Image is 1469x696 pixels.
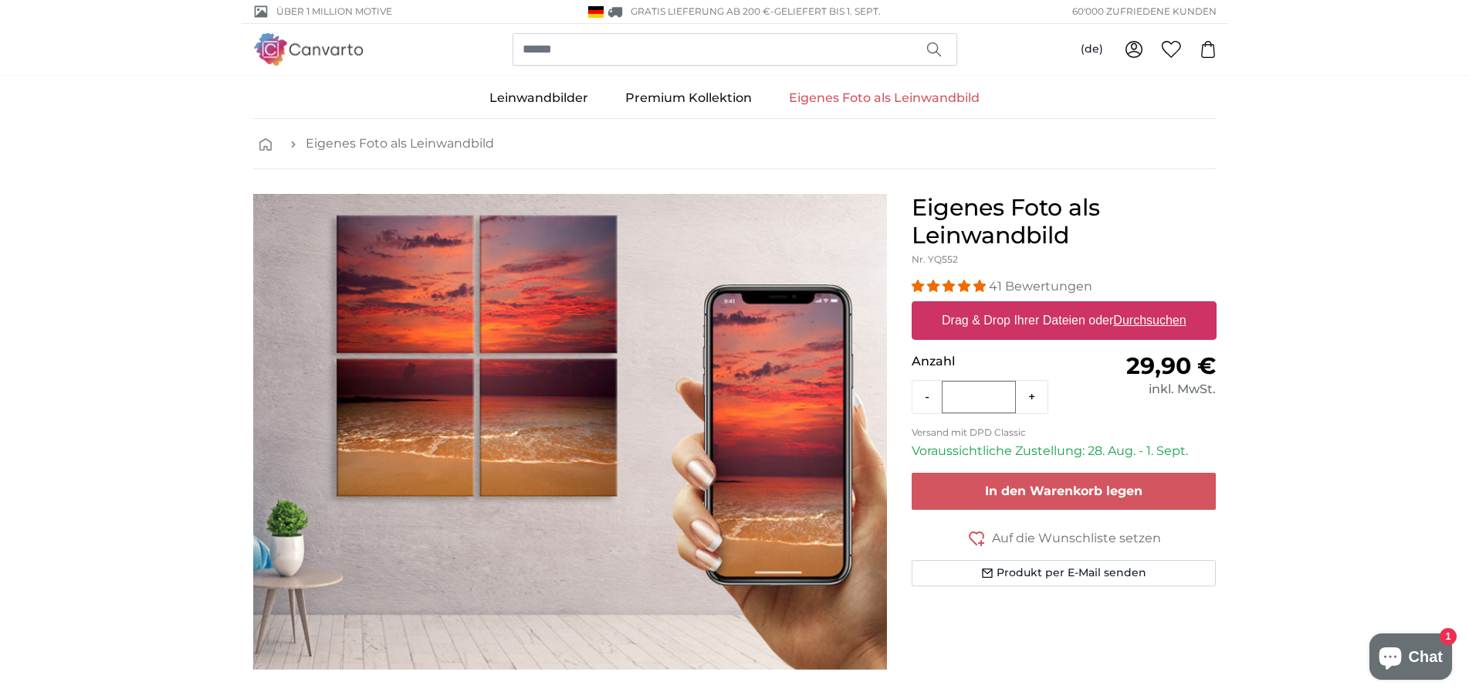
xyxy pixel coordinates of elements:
[1113,314,1186,327] u: Durchsuchen
[471,78,607,118] a: Leinwandbilder
[306,134,494,153] a: Eigenes Foto als Leinwandbild
[912,442,1217,460] p: Voraussichtliche Zustellung: 28. Aug. - 1. Sept.
[912,253,958,265] span: Nr. YQ552
[631,5,770,17] span: GRATIS Lieferung ab 200 €
[912,194,1217,250] h1: Eigenes Foto als Leinwandbild
[1016,382,1048,413] button: +
[912,426,1217,439] p: Versand mit DPD Classic
[1072,5,1217,19] span: 60'000 ZUFRIEDENE KUNDEN
[912,528,1217,548] button: Auf die Wunschliste setzen
[912,279,989,294] span: 4.98 stars
[253,194,887,670] img: personalised-canvas-print
[253,119,1217,169] nav: breadcrumbs
[774,5,881,17] span: Geliefert bis 1. Sept.
[770,5,881,17] span: -
[989,279,1092,294] span: 41 Bewertungen
[770,78,998,118] a: Eigenes Foto als Leinwandbild
[936,305,1193,336] label: Drag & Drop Ihrer Dateien oder
[1068,36,1115,63] button: (de)
[1365,633,1457,684] inbox-online-store-chat: Onlineshop-Chat von Shopify
[253,33,364,65] img: Canvarto
[912,382,942,413] button: -
[1064,380,1216,399] div: inkl. MwSt.
[253,194,887,670] div: 1 of 1
[607,78,770,118] a: Premium Kollektion
[992,529,1161,548] span: Auf die Wunschliste setzen
[1126,351,1216,380] span: 29,90 €
[912,352,1064,371] p: Anzahl
[276,5,392,19] span: Über 1 Million Motive
[912,560,1217,586] button: Produkt per E-Mail senden
[985,484,1142,498] span: In den Warenkorb legen
[588,6,604,18] img: Deutschland
[912,473,1217,510] button: In den Warenkorb legen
